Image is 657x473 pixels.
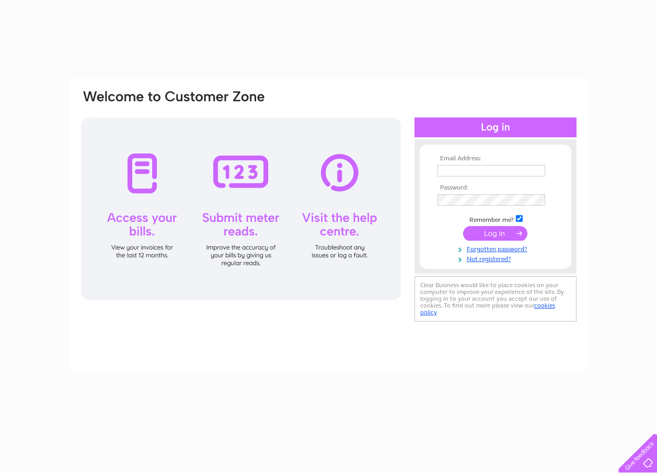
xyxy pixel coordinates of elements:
a: Forgotten password? [437,243,556,253]
a: cookies policy [420,302,555,316]
th: Email Address: [435,155,556,162]
td: Remember me? [435,214,556,224]
th: Password: [435,184,556,192]
input: Submit [463,226,527,241]
div: Clear Business would like to place cookies on your computer to improve your experience of the sit... [414,276,577,322]
a: Not registered? [437,253,556,263]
